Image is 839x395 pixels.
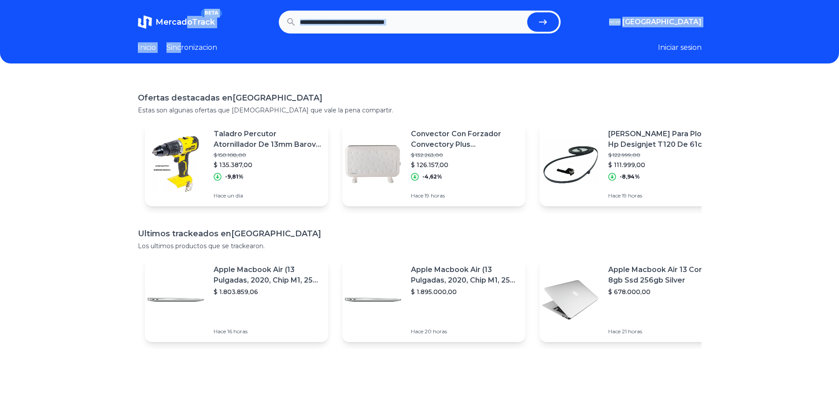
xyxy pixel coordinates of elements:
button: [GEOGRAPHIC_DATA] [609,17,702,27]
p: Apple Macbook Air (13 Pulgadas, 2020, Chip M1, 256 Gb De Ssd, 8 Gb De Ram) - Plata [214,265,321,286]
p: $ 122.999,00 [608,152,716,159]
p: [PERSON_NAME] Para Plotter Hp Designjet T120 De 61cm 24 Wis Tecno [608,129,716,150]
a: Sincronizacion [166,42,217,53]
span: MercadoTrack [155,17,215,27]
p: Hace 21 horas [608,328,716,335]
p: -8,94% [620,173,640,180]
a: Featured imageApple Macbook Air 13 Core I5 8gb Ssd 256gb Silver$ 678.000,00Hace 21 horas [540,257,723,342]
p: Hace 19 horas [608,192,716,199]
p: $ 111.999,00 [608,160,716,169]
a: MercadoTrackBETA [138,15,215,29]
img: Featured image [540,133,601,195]
h1: Ofertas destacadas en [GEOGRAPHIC_DATA] [138,92,702,104]
p: Apple Macbook Air (13 Pulgadas, 2020, Chip M1, 256 Gb De Ssd, 8 Gb De Ram) - Plata [411,265,518,286]
img: Featured image [145,133,207,195]
p: Hace 16 horas [214,328,321,335]
h1: Ultimos trackeados en [GEOGRAPHIC_DATA] [138,227,702,240]
p: $ 126.157,00 [411,160,518,169]
p: Taladro Percutor Atornillador De 13mm Barovo Sin Batería [214,129,321,150]
p: $ 135.387,00 [214,160,321,169]
a: Featured imageTaladro Percutor Atornillador De 13mm Barovo Sin Batería$ 150.108,00$ 135.387,00-9,... [145,122,328,206]
a: Featured imageApple Macbook Air (13 Pulgadas, 2020, Chip M1, 256 Gb De Ssd, 8 Gb De Ram) - Plata$... [145,257,328,342]
button: Iniciar sesion [658,42,702,53]
span: [GEOGRAPHIC_DATA] [622,17,702,27]
img: Argentina [609,19,621,26]
img: MercadoTrack [138,15,152,29]
a: Featured imageConvector Con Forzador Convectory Plus [PERSON_NAME] Cfb17 - [PERSON_NAME]$ 132.263... [342,122,525,206]
img: Featured image [342,133,404,195]
p: Hace un día [214,192,321,199]
img: Featured image [540,269,601,331]
p: -9,81% [225,173,244,180]
p: $ 1.895.000,00 [411,287,518,296]
img: Featured image [342,269,404,331]
p: -4,62% [422,173,442,180]
a: Inicio [138,42,156,53]
p: $ 150.108,00 [214,152,321,159]
p: Hace 19 horas [411,192,518,199]
a: Featured imageApple Macbook Air (13 Pulgadas, 2020, Chip M1, 256 Gb De Ssd, 8 Gb De Ram) - Plata$... [342,257,525,342]
a: Featured image[PERSON_NAME] Para Plotter Hp Designjet T120 De 61cm 24 Wis Tecno$ 122.999,00$ 111.... [540,122,723,206]
span: BETA [201,9,222,18]
p: $ 132.263,00 [411,152,518,159]
p: Hace 20 horas [411,328,518,335]
p: $ 678.000,00 [608,287,716,296]
p: Estas son algunas ofertas que [DEMOGRAPHIC_DATA] que vale la pena compartir. [138,106,702,115]
img: Featured image [145,269,207,331]
p: Convector Con Forzador Convectory Plus [PERSON_NAME] Cfb17 - [PERSON_NAME] [411,129,518,150]
p: $ 1.803.859,06 [214,287,321,296]
p: Apple Macbook Air 13 Core I5 8gb Ssd 256gb Silver [608,265,716,286]
p: Los ultimos productos que se trackearon. [138,242,702,250]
